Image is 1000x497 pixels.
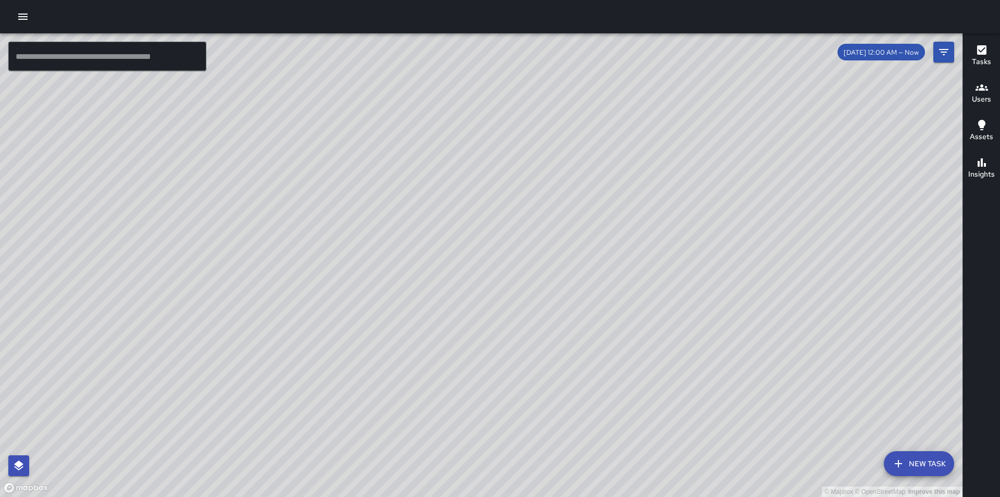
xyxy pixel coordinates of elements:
button: Assets [963,113,1000,150]
button: Tasks [963,38,1000,75]
h6: Insights [968,169,995,180]
button: Insights [963,150,1000,188]
button: New Task [884,451,954,476]
h6: Assets [970,131,993,143]
h6: Tasks [972,56,991,68]
span: [DATE] 12:00 AM — Now [838,48,925,57]
button: Filters [933,42,954,63]
h6: Users [972,94,991,105]
button: Users [963,75,1000,113]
